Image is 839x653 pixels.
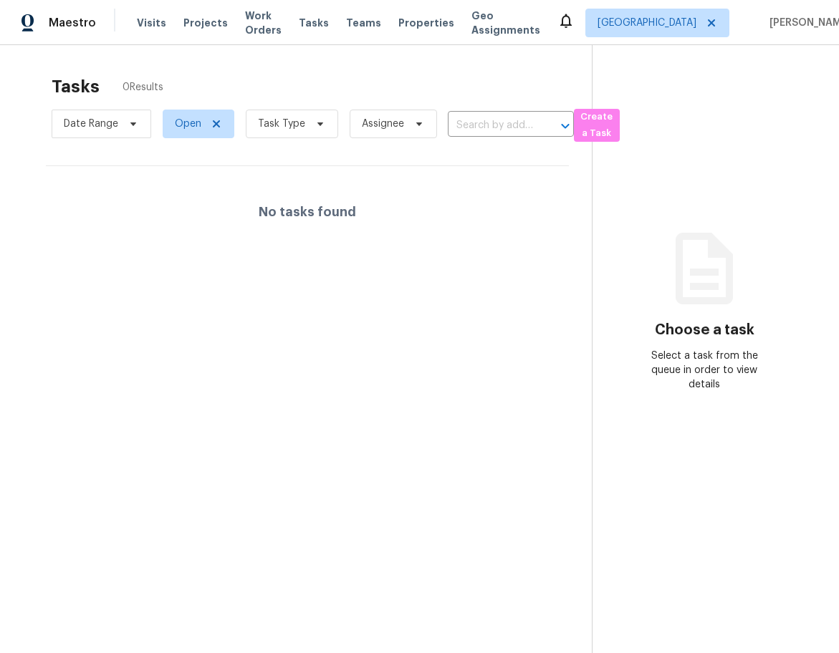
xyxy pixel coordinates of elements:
[299,18,329,28] span: Tasks
[258,117,305,131] span: Task Type
[648,349,760,392] div: Select a task from the queue in order to view details
[471,9,540,37] span: Geo Assignments
[362,117,404,131] span: Assignee
[448,115,534,137] input: Search by address
[346,16,381,30] span: Teams
[398,16,454,30] span: Properties
[555,116,575,136] button: Open
[259,205,356,219] h4: No tasks found
[52,79,100,94] h2: Tasks
[175,117,201,131] span: Open
[598,16,696,30] span: [GEOGRAPHIC_DATA]
[245,9,282,37] span: Work Orders
[183,16,228,30] span: Projects
[574,109,620,142] button: Create a Task
[581,109,613,142] span: Create a Task
[49,16,96,30] span: Maestro
[655,323,754,337] h3: Choose a task
[137,16,166,30] span: Visits
[123,80,163,95] span: 0 Results
[64,117,118,131] span: Date Range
